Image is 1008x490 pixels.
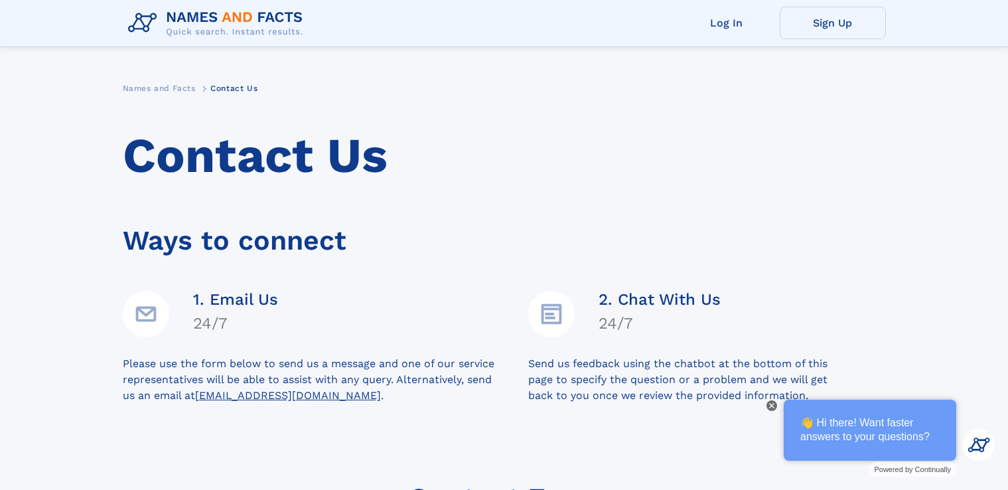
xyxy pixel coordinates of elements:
[123,291,169,337] img: Email Address Icon
[599,290,721,309] h4: 2. Chat With Us
[193,314,278,333] h4: 24/7
[963,429,995,461] img: Kevin
[674,7,780,39] a: Log In
[123,356,528,404] div: Please use the form below to send us a message and one of our service representatives will be abl...
[780,7,886,39] a: Sign Up
[123,5,314,41] img: Logo Names and Facts
[123,206,886,262] div: Ways to connect
[123,80,196,96] a: Names and Facts
[874,465,951,473] span: Powered by Continually
[210,84,257,93] span: Contact Us
[528,356,886,404] div: Send us feedback using the chatbot at the bottom of this page to specify the question or a proble...
[193,290,278,309] h4: 1. Email Us
[869,462,956,477] a: Powered by Continually
[195,389,381,402] a: [EMAIL_ADDRESS][DOMAIN_NAME]
[528,291,575,337] img: Details Icon
[769,403,774,408] img: Close
[123,128,886,184] h1: Contact Us
[784,400,956,461] div: 👋 Hi there! Want faster answers to your questions?
[599,314,721,333] h4: 24/7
